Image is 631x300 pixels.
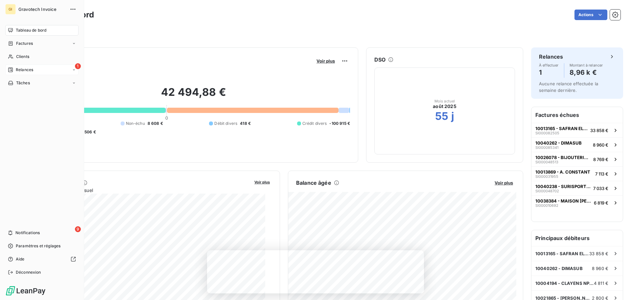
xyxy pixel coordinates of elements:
button: Actions [574,10,607,20]
span: Crédit divers [302,121,327,126]
a: Factures [5,38,79,49]
span: 10040238 - SURISPORTS N.V. [535,184,591,189]
h6: Relances [539,53,563,61]
button: 10013869 - A. CONSTANTSI0000319557 113 € [531,166,623,181]
button: Voir plus [493,180,515,186]
button: Voir plus [315,58,337,64]
span: Mois actuel [434,99,455,103]
span: août 2025 [433,103,456,110]
span: SI000082505 [535,131,559,135]
span: SI000048702 [535,189,559,193]
button: Voir plus [252,179,272,185]
span: 8 769 € [593,157,608,162]
span: Voir plus [254,180,270,184]
span: 10013165 - SAFRAN ELECTRICAL AND POWER [GEOGRAPHIC_DATA] [535,251,589,256]
span: 10013869 - A. CONSTANT [535,169,590,175]
span: Aide [16,256,25,262]
span: -100 915 € [329,121,350,126]
span: Gravotech Invoice [18,7,66,12]
span: 8 960 € [592,266,608,271]
span: 33 858 € [590,128,608,133]
h6: DSO [374,56,386,64]
span: Montant à relancer [570,63,603,67]
h6: Balance âgée [296,179,331,187]
span: 10004194 - CLAYENS NP [GEOGRAPHIC_DATA] [535,281,594,286]
a: Aide [5,254,79,264]
a: 1Relances [5,65,79,75]
h2: 42 494,88 € [37,86,350,105]
button: 10040238 - SURISPORTS N.V.SI0000487027 033 € [531,181,623,195]
a: Clients [5,51,79,62]
span: Tâches [16,80,30,86]
h6: Principaux débiteurs [531,230,623,246]
span: 8 960 € [593,142,608,148]
span: Notifications [15,230,40,236]
span: 7 033 € [593,186,608,191]
div: GI [5,4,16,14]
button: 10040262 - DIMASUBSI0000853418 960 € [531,137,623,152]
span: À effectuer [539,63,559,67]
button: 10038384 - MAISON [PERSON_NAME]SI0000106926 819 € [531,195,623,210]
button: 10026078 - BIJOUTERIE [PERSON_NAME]SI0000485138 769 € [531,152,623,166]
img: Logo LeanPay [5,286,46,296]
span: 7 113 € [595,171,608,177]
button: 10013165 - SAFRAN ELECTRICAL AND POWER [GEOGRAPHIC_DATA]SI00008250533 858 € [531,123,623,137]
span: 10040262 - DIMASUB [535,266,583,271]
span: Débit divers [214,121,237,126]
span: 10040262 - DIMASUB [535,140,582,146]
span: SI000085341 [535,146,558,150]
h4: 8,96 k € [570,67,603,78]
iframe: Enquête de LeanPay [207,250,424,293]
span: Clients [16,54,29,60]
span: Voir plus [316,58,335,64]
a: Tâches [5,78,79,88]
span: 9 [75,226,81,232]
a: Tableau de bord [5,25,79,36]
h4: 1 [539,67,559,78]
span: 6 819 € [594,200,608,205]
span: 33 858 € [589,251,608,256]
span: Voir plus [495,180,513,185]
span: Paramètres et réglages [16,243,60,249]
span: Relances [16,67,33,73]
span: Aucune relance effectuée la semaine dernière. [539,81,598,93]
span: Déconnexion [16,269,41,275]
span: -506 € [82,129,96,135]
a: Paramètres et réglages [5,241,79,251]
span: 8 608 € [148,121,163,126]
h2: j [451,110,454,123]
span: 10038384 - MAISON [PERSON_NAME] [535,198,591,204]
span: 1 [75,63,81,69]
h6: Factures échues [531,107,623,123]
span: 10013165 - SAFRAN ELECTRICAL AND POWER [GEOGRAPHIC_DATA] [535,126,588,131]
iframe: Intercom live chat [609,278,624,293]
span: 10026078 - BIJOUTERIE [PERSON_NAME] [535,155,591,160]
span: Tableau de bord [16,27,46,33]
span: Factures [16,41,33,46]
span: 0 [165,115,168,121]
span: Non-échu [126,121,145,126]
span: SI000048513 [535,160,558,164]
span: SI000031955 [535,175,558,178]
span: SI000010692 [535,204,558,207]
h2: 55 [435,110,448,123]
span: 418 € [240,121,251,126]
span: Chiffre d'affaires mensuel [37,187,250,194]
span: 4 811 € [594,281,608,286]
